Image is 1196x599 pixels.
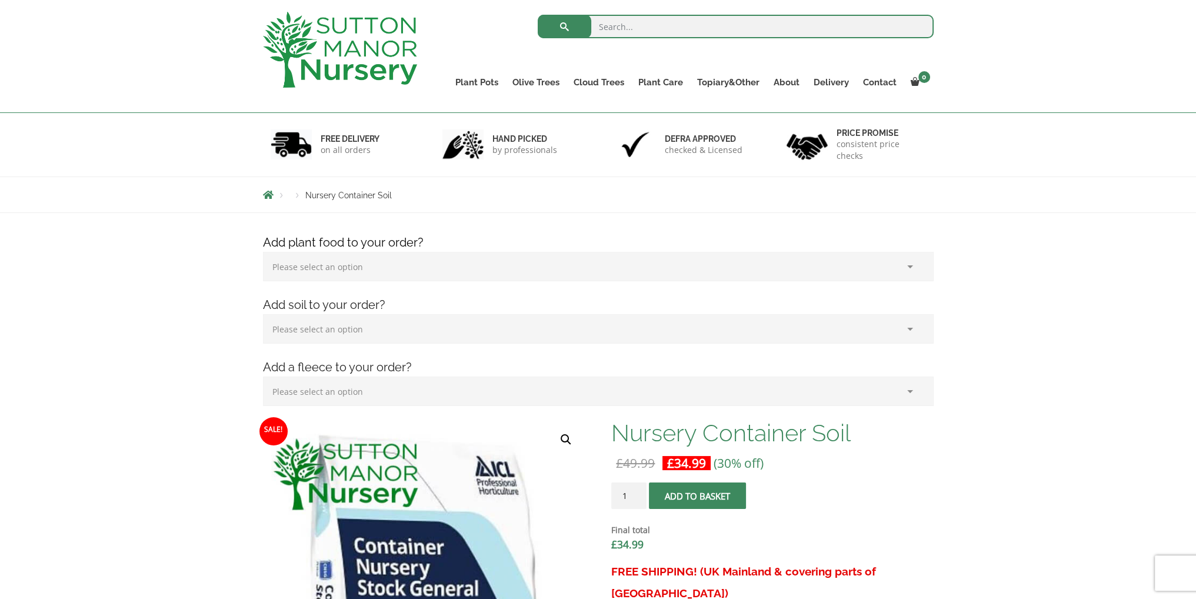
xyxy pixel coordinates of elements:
span: (30% off) [714,455,764,471]
bdi: 34.99 [667,455,706,471]
span: £ [611,537,617,551]
img: 1.jpg [271,129,312,159]
span: Sale! [259,417,288,445]
a: Olive Trees [505,74,567,91]
a: Cloud Trees [567,74,631,91]
img: 2.jpg [442,129,484,159]
img: logo [263,12,417,88]
h6: Defra approved [665,134,742,144]
a: 0 [904,74,934,91]
img: 4.jpg [787,127,828,162]
span: Nursery Container Soil [305,191,392,200]
a: Plant Pots [448,74,505,91]
span: 0 [918,71,930,83]
p: by professionals [492,144,557,156]
p: consistent price checks [837,138,926,162]
h4: Add soil to your order? [254,296,942,314]
h6: hand picked [492,134,557,144]
a: View full-screen image gallery [555,429,577,450]
bdi: 49.99 [616,455,655,471]
input: Search... [538,15,934,38]
dt: Final total [611,523,933,537]
input: Product quantity [611,482,647,509]
h1: Nursery Container Soil [611,421,933,445]
h4: Add a fleece to your order? [254,358,942,377]
p: checked & Licensed [665,144,742,156]
p: on all orders [321,144,379,156]
span: £ [616,455,623,471]
h6: Price promise [837,128,926,138]
a: About [767,74,807,91]
a: Topiary&Other [690,74,767,91]
nav: Breadcrumbs [263,190,934,199]
a: Delivery [807,74,856,91]
button: Add to basket [649,482,746,509]
h6: FREE DELIVERY [321,134,379,144]
bdi: 34.99 [611,537,644,551]
h4: Add plant food to your order? [254,234,942,252]
span: £ [667,455,674,471]
a: Plant Care [631,74,690,91]
a: Contact [856,74,904,91]
img: 3.jpg [615,129,656,159]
